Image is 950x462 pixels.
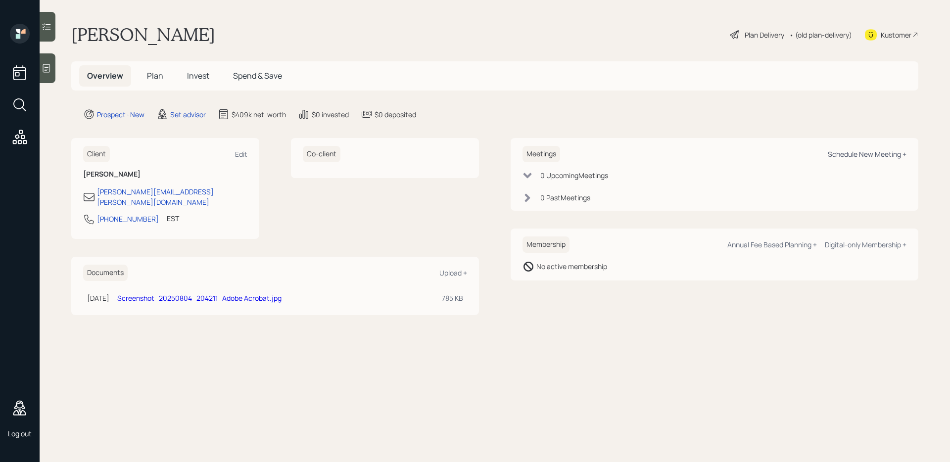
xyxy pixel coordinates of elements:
div: Schedule New Meeting + [828,149,906,159]
div: [PHONE_NUMBER] [97,214,159,224]
div: 785 KB [442,293,463,303]
span: Plan [147,70,163,81]
div: Log out [8,429,32,438]
span: Invest [187,70,209,81]
div: Kustomer [881,30,911,40]
div: $0 invested [312,109,349,120]
div: 0 Upcoming Meeting s [540,170,608,181]
div: Edit [235,149,247,159]
div: EST [167,213,179,224]
div: [PERSON_NAME][EMAIL_ADDRESS][PERSON_NAME][DOMAIN_NAME] [97,186,247,207]
h6: Client [83,146,110,162]
div: $409k net-worth [232,109,286,120]
div: Annual Fee Based Planning + [727,240,817,249]
span: Overview [87,70,123,81]
div: • (old plan-delivery) [789,30,852,40]
div: Set advisor [170,109,206,120]
span: Spend & Save [233,70,282,81]
h6: Documents [83,265,128,281]
a: Screenshot_20250804_204211_Adobe Acrobat.jpg [117,293,282,303]
div: $0 deposited [375,109,416,120]
h6: Meetings [522,146,560,162]
h1: [PERSON_NAME] [71,24,215,46]
h6: Co-client [303,146,340,162]
div: Digital-only Membership + [825,240,906,249]
div: Plan Delivery [745,30,784,40]
div: Prospect · New [97,109,144,120]
h6: [PERSON_NAME] [83,170,247,179]
div: [DATE] [87,293,109,303]
div: 0 Past Meeting s [540,192,590,203]
div: No active membership [536,261,607,272]
h6: Membership [522,236,570,253]
div: Upload + [439,268,467,277]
